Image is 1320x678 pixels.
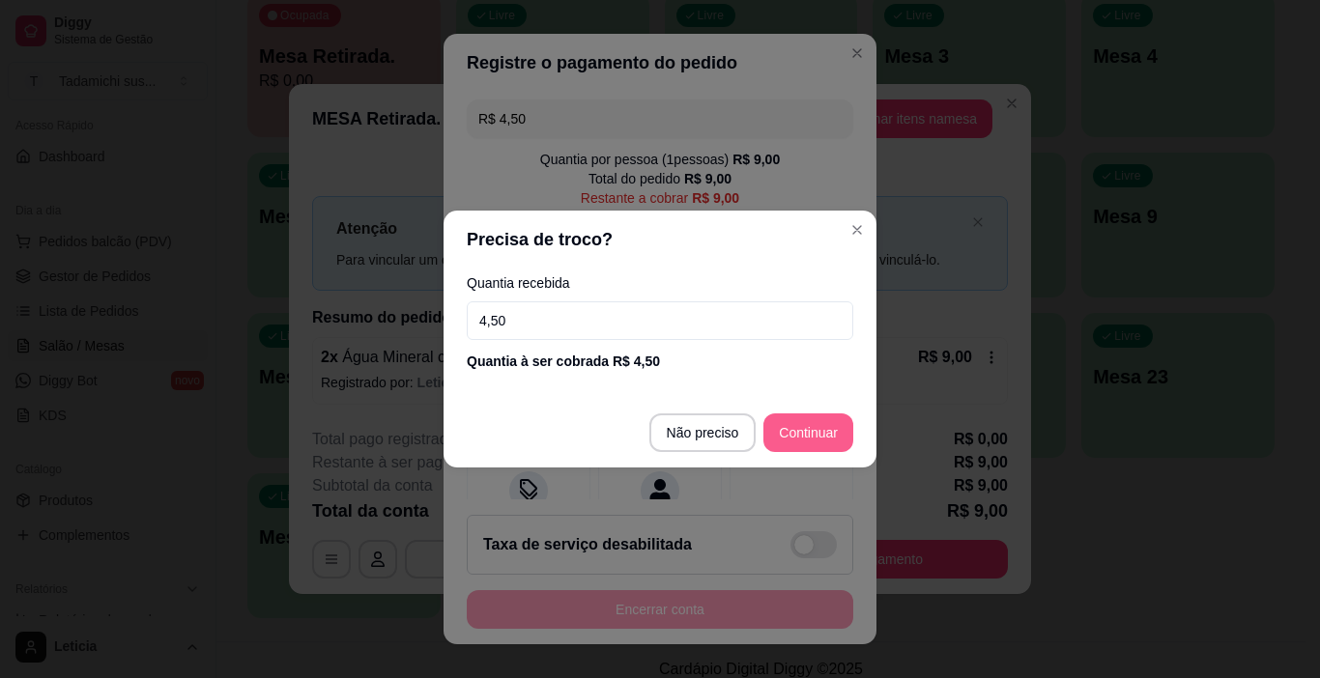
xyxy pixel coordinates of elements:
[467,276,853,290] label: Quantia recebida
[842,214,873,245] button: Close
[763,413,853,452] button: Continuar
[467,352,853,371] div: Quantia à ser cobrada R$ 4,50
[649,413,757,452] button: Não preciso
[444,211,876,268] header: Precisa de troco?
